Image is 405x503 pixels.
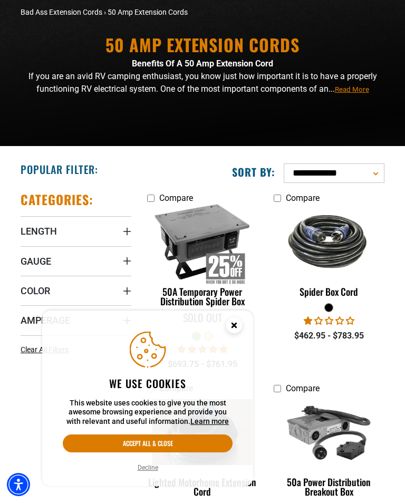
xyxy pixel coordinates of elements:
img: 50A Temporary Power Distribution Spider Box [147,191,258,292]
summary: Gauge [21,246,131,276]
img: black [273,208,385,275]
span: 50 Amp Extension Cords [108,8,188,16]
div: Spider Box Cord [274,287,384,296]
a: 50A Temporary Power Distribution Spider Box 50A Temporary Power Distribution Spider Box [147,208,258,312]
a: This website uses cookies to give you the most awesome browsing experience and provide you with r... [190,417,229,425]
div: $462.95 - $783.95 [274,330,384,342]
span: Color [21,285,50,297]
span: Compare [159,193,193,203]
span: Compare [286,193,320,203]
span: Compare [286,383,320,393]
summary: Length [21,216,131,246]
img: green [273,382,385,482]
span: Clear All Filters [21,345,69,354]
button: Decline [134,462,161,473]
span: 1.00 stars [304,316,354,326]
h2: We use cookies [63,376,233,390]
a: black Lighted Motorhome Extension Cord [147,399,258,502]
p: This website uses cookies to give you the most awesome browsing experience and provide you with r... [63,399,233,427]
span: › [104,8,106,16]
nav: breadcrumbs [21,7,384,18]
span: Amperage [21,314,70,326]
strong: Benefits Of A 50 Amp Extension Cord [132,59,273,69]
a: Bad Ass Extension Cords [21,8,102,16]
div: 50a Power Distribution Breakout Box [274,477,384,496]
summary: Color [21,276,131,305]
h2: Popular Filter: [21,162,98,176]
div: 50A Temporary Power Distribution Spider Box [147,287,258,306]
div: Lighted Motorhome Extension Cord [147,477,258,496]
a: black Spider Box Cord [274,208,384,303]
h1: 50 Amp Extension Cords [21,36,384,53]
label: Sort by: [232,165,275,179]
aside: Cookie Consent [42,311,253,487]
div: Accessibility Menu [7,473,30,496]
summary: Amperage [21,305,131,335]
button: Accept all & close [63,434,233,452]
a: Clear All Filters [21,344,73,355]
h2: Categories: [21,191,93,208]
span: Read More [335,85,369,93]
p: If you are an avid RV camping enthusiast, you know just how important it is to have a properly fu... [21,70,384,95]
span: Gauge [21,255,51,267]
span: Length [21,225,57,237]
button: Close this option [215,311,253,343]
a: green 50a Power Distribution Breakout Box [274,399,384,502]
